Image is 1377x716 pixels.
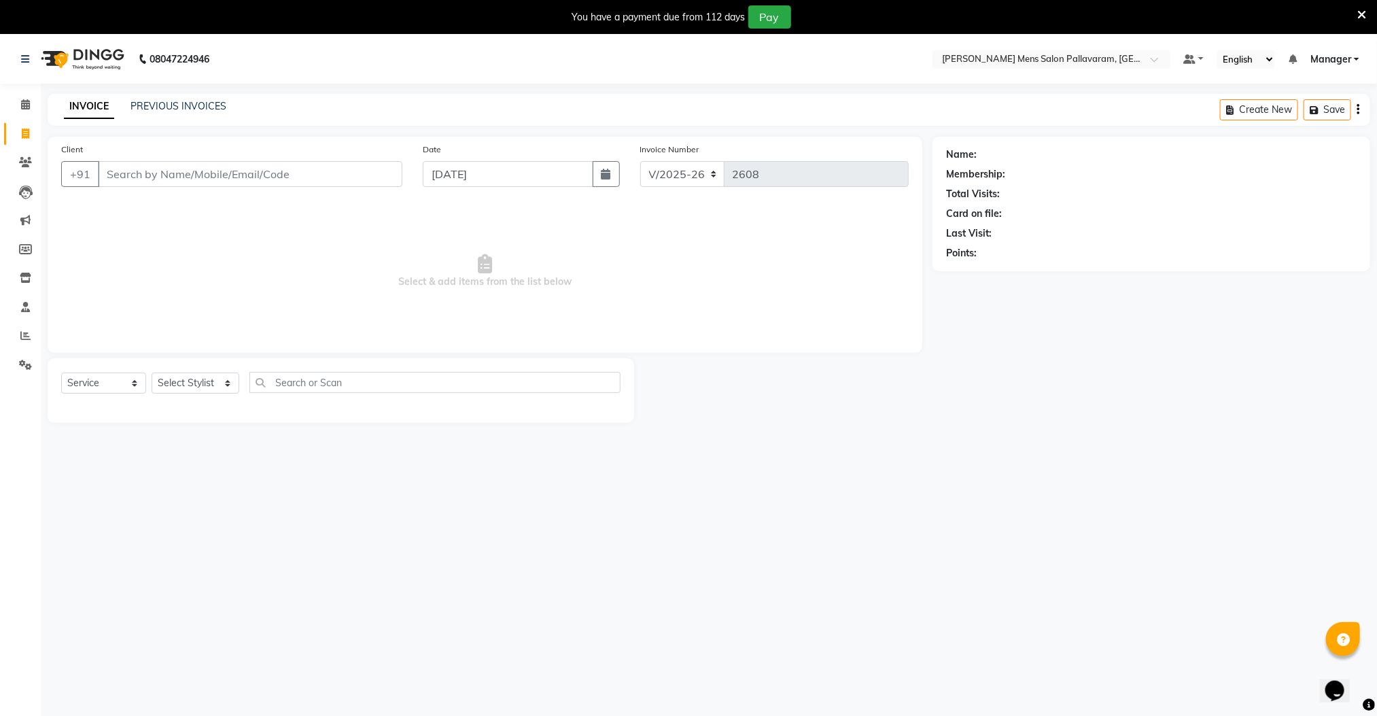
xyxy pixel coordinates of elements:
div: Last Visit: [946,226,992,241]
b: 08047224946 [150,40,209,78]
div: Membership: [946,167,1005,182]
input: Search or Scan [249,372,621,393]
div: You have a payment due from 112 days [572,10,746,24]
iframe: chat widget [1320,662,1363,702]
button: +91 [61,161,99,187]
div: Points: [946,246,977,260]
input: Search by Name/Mobile/Email/Code [98,161,402,187]
label: Invoice Number [640,143,699,156]
span: Select & add items from the list below [61,203,909,339]
a: INVOICE [64,95,114,119]
span: Manager [1310,52,1351,67]
label: Client [61,143,83,156]
img: logo [35,40,128,78]
button: Pay [748,5,791,29]
label: Date [423,143,441,156]
div: Total Visits: [946,187,1000,201]
button: Save [1304,99,1351,120]
a: PREVIOUS INVOICES [130,100,226,112]
div: Card on file: [946,207,1002,221]
div: Name: [946,148,977,162]
button: Create New [1220,99,1298,120]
